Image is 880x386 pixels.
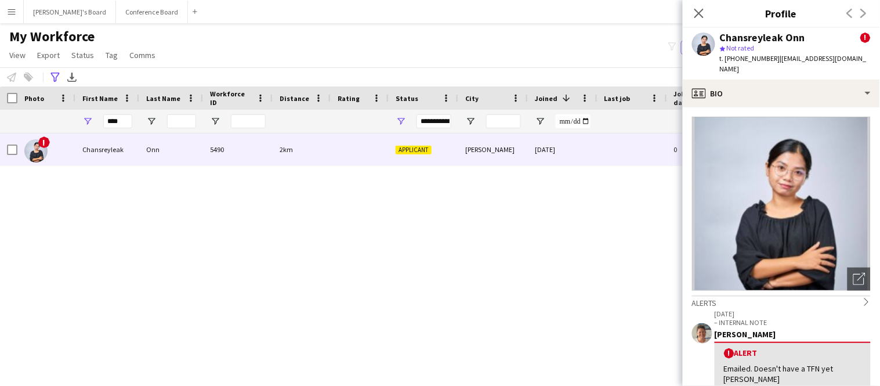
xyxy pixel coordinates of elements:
[720,33,805,43] div: Chansreyleak Onn
[210,89,252,107] span: Workforce ID
[75,134,139,165] div: Chansreyleak
[116,1,188,23] button: Conference Board
[724,363,861,384] div: Emailed. Doesn't have a TFN yet [PERSON_NAME]
[67,48,99,63] a: Status
[139,134,203,165] div: Onn
[692,117,871,291] img: Crew avatar or photo
[24,1,116,23] button: [PERSON_NAME]'s Board
[465,94,479,103] span: City
[715,309,871,318] p: [DATE]
[82,94,118,103] span: First Name
[715,318,871,327] p: – INTERNAL NOTE
[101,48,122,63] a: Tag
[727,44,755,52] span: Not rated
[724,348,861,359] div: Alert
[280,145,293,154] span: 2km
[203,134,273,165] div: 5490
[848,268,871,291] div: Open photos pop-in
[458,134,528,165] div: [PERSON_NAME]
[535,94,557,103] span: Joined
[146,94,180,103] span: Last Name
[724,348,734,359] span: !
[556,114,591,128] input: Joined Filter Input
[535,116,545,127] button: Open Filter Menu
[9,28,95,45] span: My Workforce
[210,116,220,127] button: Open Filter Menu
[71,50,94,60] span: Status
[38,136,50,148] span: !
[667,134,743,165] div: 0
[24,94,44,103] span: Photo
[683,80,880,107] div: Bio
[82,116,93,127] button: Open Filter Menu
[37,50,60,60] span: Export
[338,94,360,103] span: Rating
[396,94,418,103] span: Status
[715,329,871,340] div: [PERSON_NAME]
[5,48,30,63] a: View
[604,94,631,103] span: Last job
[681,41,739,55] button: Everyone2,109
[32,48,64,63] a: Export
[167,114,196,128] input: Last Name Filter Input
[48,70,62,84] app-action-btn: Advanced filters
[129,50,155,60] span: Comms
[280,94,309,103] span: Distance
[683,6,880,21] h3: Profile
[125,48,160,63] a: Comms
[528,134,597,165] div: [DATE]
[720,54,780,63] span: t. [PHONE_NUMBER]
[396,116,406,127] button: Open Filter Menu
[103,114,132,128] input: First Name Filter Input
[486,114,521,128] input: City Filter Input
[65,70,79,84] app-action-btn: Export XLSX
[860,33,871,43] span: !
[231,114,266,128] input: Workforce ID Filter Input
[24,139,48,163] img: Chansreyleak Onn
[720,54,867,73] span: | [EMAIL_ADDRESS][DOMAIN_NAME]
[146,116,157,127] button: Open Filter Menu
[465,116,476,127] button: Open Filter Menu
[692,295,871,308] div: Alerts
[106,50,118,60] span: Tag
[396,146,432,154] span: Applicant
[674,89,722,107] span: Jobs (last 90 days)
[9,50,26,60] span: View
